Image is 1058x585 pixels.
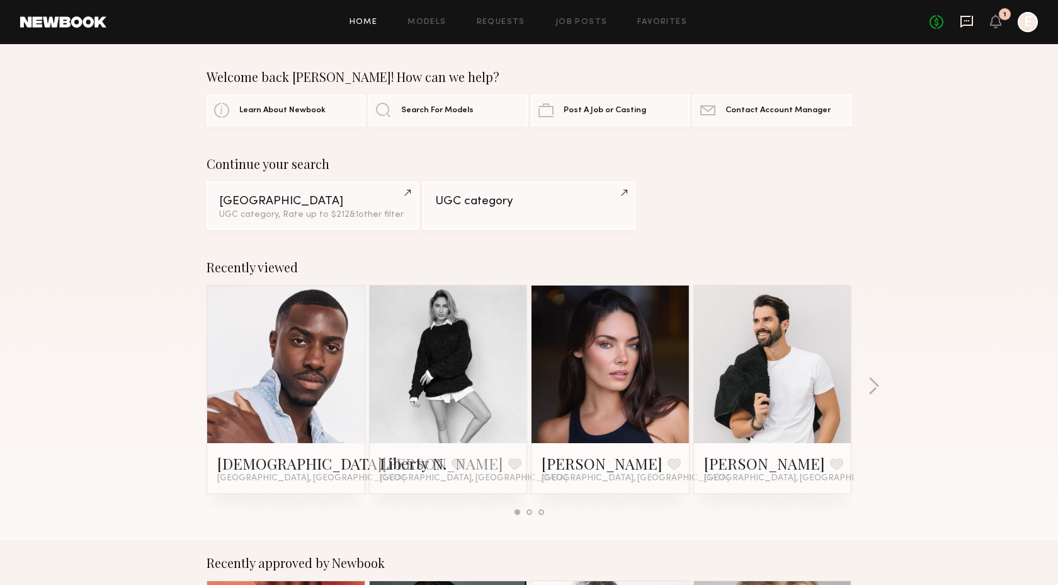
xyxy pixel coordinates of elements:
div: Recently approved by Newbook [207,555,851,571]
div: 1 [1003,11,1006,18]
a: [GEOGRAPHIC_DATA]UGC category, Rate up to $212&1other filter [207,182,419,229]
span: [GEOGRAPHIC_DATA], [GEOGRAPHIC_DATA] [542,473,729,484]
a: Liberty N. [380,453,447,473]
span: Contact Account Manager [725,107,831,115]
div: Welcome back [PERSON_NAME]! How can we help? [207,69,851,84]
a: Job Posts [555,18,608,26]
a: Home [350,18,378,26]
a: Learn About Newbook [207,95,365,126]
span: [GEOGRAPHIC_DATA], [GEOGRAPHIC_DATA] [217,473,405,484]
div: UGC category [435,195,622,207]
span: & 1 other filter [350,211,404,219]
a: Search For Models [368,95,527,126]
a: Post A Job or Casting [531,95,690,126]
a: Models [407,18,446,26]
div: Recently viewed [207,260,851,275]
span: Post A Job or Casting [564,107,646,115]
a: Requests [477,18,525,26]
a: Contact Account Manager [693,95,851,126]
a: E [1018,12,1038,32]
a: [PERSON_NAME] [542,453,663,473]
a: UGC category [423,182,635,229]
a: [DEMOGRAPHIC_DATA][PERSON_NAME] [217,453,503,473]
span: [GEOGRAPHIC_DATA], [GEOGRAPHIC_DATA] [380,473,567,484]
span: [GEOGRAPHIC_DATA], [GEOGRAPHIC_DATA] [704,473,892,484]
span: Search For Models [401,107,474,115]
a: Favorites [637,18,687,26]
div: Continue your search [207,156,851,171]
div: UGC category, Rate up to $212 [219,211,406,219]
span: Learn About Newbook [239,107,326,115]
a: [PERSON_NAME] [704,453,825,473]
div: [GEOGRAPHIC_DATA] [219,195,406,207]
